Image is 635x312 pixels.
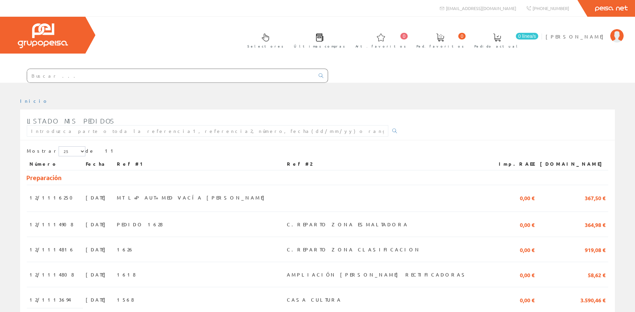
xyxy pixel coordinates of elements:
span: [DATE] [86,192,109,203]
span: 12/1116250 [29,192,77,203]
span: 0 línea/s [516,33,538,40]
span: 364,98 € [585,219,606,230]
span: 919,08 € [585,244,606,255]
span: 0,00 € [520,219,535,230]
a: Últimas compras [287,28,348,52]
span: Listado mis pedidos [27,117,115,125]
span: 0,00 € [520,192,535,203]
span: Art. favoritos [355,43,406,50]
span: C.REPARTO ZONA CLASIFICACION [287,244,420,255]
span: 367,50 € [585,192,606,203]
span: Selectores [247,43,284,50]
span: 1618 [117,269,136,280]
span: AMPLIACIÓN [PERSON_NAME] RECTIFICADORAS [287,269,468,280]
span: Preparación [26,173,62,182]
span: 0,00 € [520,244,535,255]
span: 0 [458,33,466,40]
a: Inicio [20,98,49,104]
span: 58,62 € [588,269,606,280]
th: Fecha [83,158,114,170]
img: Grupo Peisa [18,23,68,48]
label: Mostrar [27,146,85,156]
a: Selectores [241,28,287,52]
span: 12/1113694 [29,294,71,305]
input: Introduzca parte o toda la referencia1, referencia2, número, fecha(dd/mm/yy) o rango de fechas(dd... [27,125,388,137]
span: Últimas compras [294,43,345,50]
a: [PERSON_NAME] [546,28,624,34]
span: C.REPARTO ZONA ESMALTADORA [287,219,408,230]
th: Ref #2 [284,158,487,170]
div: de 11 [27,146,608,158]
span: 12/1114816 [29,244,75,255]
span: 12/1114908 [29,219,73,230]
input: Buscar ... [27,69,315,82]
th: Ref #1 [114,158,285,170]
span: [DATE] [86,294,109,305]
span: 0 [400,33,408,40]
span: [DATE] [86,219,109,230]
span: [DATE] [86,244,109,255]
span: 1568 [117,294,134,305]
span: 12/1114808 [29,269,74,280]
span: 3.590,46 € [580,294,606,305]
span: [EMAIL_ADDRESS][DOMAIN_NAME] [446,5,516,11]
span: 1626 [117,244,134,255]
span: [PERSON_NAME] [546,33,607,40]
span: Pedido actual [474,43,520,50]
span: PEDIDO 1628 [117,219,163,230]
th: Número [27,158,83,170]
span: 0,00 € [520,269,535,280]
span: [DATE] [86,269,109,280]
th: [DOMAIN_NAME] [537,158,608,170]
span: 0,00 € [520,294,535,305]
span: MT L+P AUT+ MED VACÍA [PERSON_NAME] [117,192,268,203]
span: CASA CULTURA [287,294,342,305]
th: Imp.RAEE [487,158,537,170]
select: Mostrar [59,146,85,156]
span: [PHONE_NUMBER] [533,5,569,11]
span: Ped. favoritos [416,43,464,50]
